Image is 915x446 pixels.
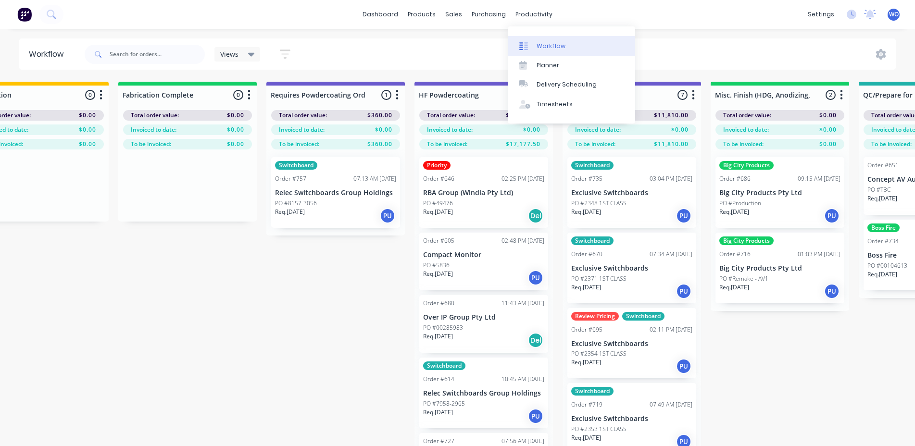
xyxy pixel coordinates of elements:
[819,111,837,120] span: $0.00
[423,437,454,446] div: Order #727
[571,312,619,321] div: Review Pricing
[571,425,627,434] p: PO #2353 1ST CLASS
[279,125,325,134] span: Invoiced to date:
[423,174,454,183] div: Order #646
[650,325,692,334] div: 02:11 PM [DATE]
[719,161,774,170] div: Big City Products
[571,283,601,292] p: Req. [DATE]
[571,325,602,334] div: Order #695
[403,7,440,22] div: products
[650,400,692,409] div: 07:49 AM [DATE]
[423,199,453,208] p: PO #49476
[867,270,897,279] p: Req. [DATE]
[719,208,749,216] p: Req. [DATE]
[275,161,317,170] div: Switchboard
[650,174,692,183] div: 03:04 PM [DATE]
[575,125,621,134] span: Invoiced to date:
[423,399,465,408] p: PO #7958-2965
[567,157,696,228] div: SwitchboardOrder #73503:04 PM [DATE]Exclusive SwitchboardsPO #2348 1ST CLASSReq.[DATE]PU
[501,437,544,446] div: 07:56 AM [DATE]
[427,111,475,120] span: Total order value:
[654,111,689,120] span: $11,810.00
[654,140,689,149] span: $11,810.00
[723,111,771,120] span: Total order value:
[571,400,602,409] div: Order #719
[131,140,171,149] span: To be invoiced:
[423,299,454,308] div: Order #680
[571,358,601,367] p: Req. [DATE]
[571,434,601,442] p: Req. [DATE]
[528,333,543,348] div: Del
[889,10,899,19] span: WO
[423,251,544,259] p: Compact Monitor
[419,295,548,353] div: Order #68011:43 AM [DATE]Over IP Group Pty LtdPO #00285983Req.[DATE]Del
[506,111,540,120] span: $17,177.50
[719,283,749,292] p: Req. [DATE]
[419,157,548,228] div: PriorityOrder #64602:25 PM [DATE]RBA Group (Windia Pty Ltd)PO #49476Req.[DATE]Del
[671,125,689,134] span: $0.00
[719,199,761,208] p: PO #Production
[131,125,176,134] span: Invoiced to date:
[423,236,454,245] div: Order #605
[367,111,392,120] span: $360.00
[528,409,543,424] div: PU
[798,250,840,259] div: 01:03 PM [DATE]
[79,125,96,134] span: $0.00
[571,174,602,183] div: Order #735
[423,323,463,332] p: PO #00285983
[427,125,473,134] span: Invoiced to date:
[275,174,306,183] div: Order #757
[380,208,395,223] div: PU
[419,358,548,428] div: SwitchboardOrder #61410:45 AM [DATE]Relec Switchboards Group HoldingsPO #7958-2965Req.[DATE]PU
[508,36,635,55] a: Workflow
[17,7,32,22] img: Factory
[423,261,450,270] p: PO #5836
[227,125,244,134] span: $0.00
[227,111,244,120] span: $0.00
[723,140,764,149] span: To be invoiced:
[271,157,400,228] div: SwitchboardOrder #75707:13 AM [DATE]Relec Switchboards Group HoldingsPO #8157-3056Req.[DATE]PU
[567,233,696,303] div: SwitchboardOrder #67007:34 AM [DATE]Exclusive SwitchboardsPO #2371 1ST CLASSReq.[DATE]PU
[79,140,96,149] span: $0.00
[676,208,691,223] div: PU
[719,274,768,283] p: PO #Remake - AV1
[423,332,453,341] p: Req. [DATE]
[537,100,573,109] div: Timesheets
[423,208,453,216] p: Req. [DATE]
[719,174,751,183] div: Order #686
[571,340,692,348] p: Exclusive Switchboards
[467,7,511,22] div: purchasing
[419,233,548,290] div: Order #60502:48 PM [DATE]Compact MonitorPO #5836Req.[DATE]PU
[867,194,897,203] p: Req. [DATE]
[110,45,205,64] input: Search for orders...
[358,7,403,22] a: dashboard
[423,161,451,170] div: Priority
[227,140,244,149] span: $0.00
[571,208,601,216] p: Req. [DATE]
[131,111,179,120] span: Total order value:
[537,61,559,70] div: Planner
[867,261,907,270] p: PO #00104613
[537,42,565,50] div: Workflow
[871,140,912,149] span: To be invoiced:
[367,140,392,149] span: $360.00
[275,189,396,197] p: Relec Switchboards Group Holdings
[571,250,602,259] div: Order #670
[528,208,543,223] div: Del
[719,236,774,245] div: Big City Products
[423,313,544,322] p: Over IP Group Pty Ltd
[819,140,837,149] span: $0.00
[567,308,696,379] div: Review PricingSwitchboardOrder #69502:11 PM [DATE]Exclusive SwitchboardsPO #2354 1ST CLASSReq.[DA...
[423,189,544,197] p: RBA Group (Windia Pty Ltd)
[537,80,597,89] div: Delivery Scheduling
[423,375,454,384] div: Order #614
[508,95,635,114] a: Timesheets
[867,161,899,170] div: Order #651
[571,264,692,273] p: Exclusive Switchboards
[279,111,327,120] span: Total order value:
[279,140,319,149] span: To be invoiced:
[427,140,467,149] span: To be invoiced:
[79,111,96,120] span: $0.00
[423,270,453,278] p: Req. [DATE]
[571,189,692,197] p: Exclusive Switchboards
